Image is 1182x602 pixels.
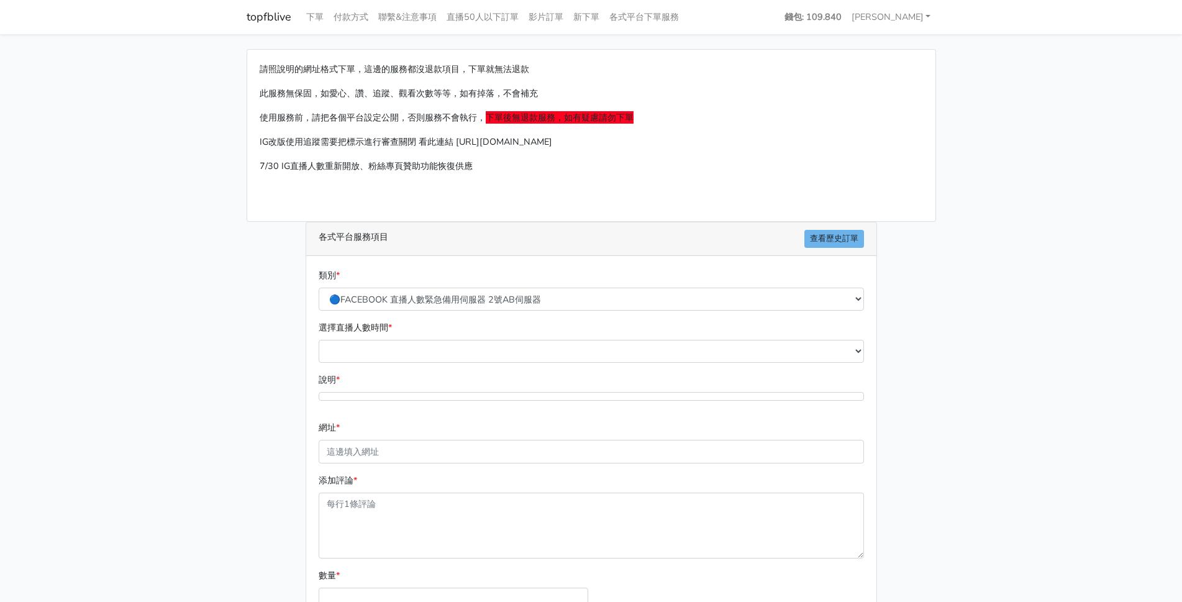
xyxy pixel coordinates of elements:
a: 查看歷史訂單 [804,230,864,248]
a: 各式平台下單服務 [604,5,684,29]
strong: 錢包: 109.840 [784,11,842,23]
p: 請照說明的網址格式下單，這邊的服務都沒退款項目，下單就無法退款 [260,62,923,76]
label: 添加評論 [319,473,357,488]
a: 影片訂單 [524,5,568,29]
a: 直播50人以下訂單 [442,5,524,29]
p: IG改版使用追蹤需要把標示進行審查關閉 看此連結 [URL][DOMAIN_NAME] [260,135,923,149]
a: 錢包: 109.840 [780,5,847,29]
a: 下單 [301,5,329,29]
p: 7/30 IG直播人數重新開放、粉絲專頁贊助功能恢復供應 [260,159,923,173]
a: [PERSON_NAME] [847,5,936,29]
p: 此服務無保固，如愛心、讚、追蹤、觀看次數等等，如有掉落，不會補充 [260,86,923,101]
p: 使用服務前，請把各個平台設定公開，否則服務不會執行， [260,111,923,125]
span: 下單後無退款服務，如有疑慮請勿下單 [486,111,634,124]
a: 聯繫&注意事項 [373,5,442,29]
a: 付款方式 [329,5,373,29]
a: 新下單 [568,5,604,29]
a: topfblive [247,5,291,29]
label: 類別 [319,268,340,283]
label: 說明 [319,373,340,387]
label: 網址 [319,421,340,435]
div: 各式平台服務項目 [306,222,876,256]
input: 這邊填入網址 [319,440,864,463]
label: 數量 [319,568,340,583]
label: 選擇直播人數時間 [319,321,392,335]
